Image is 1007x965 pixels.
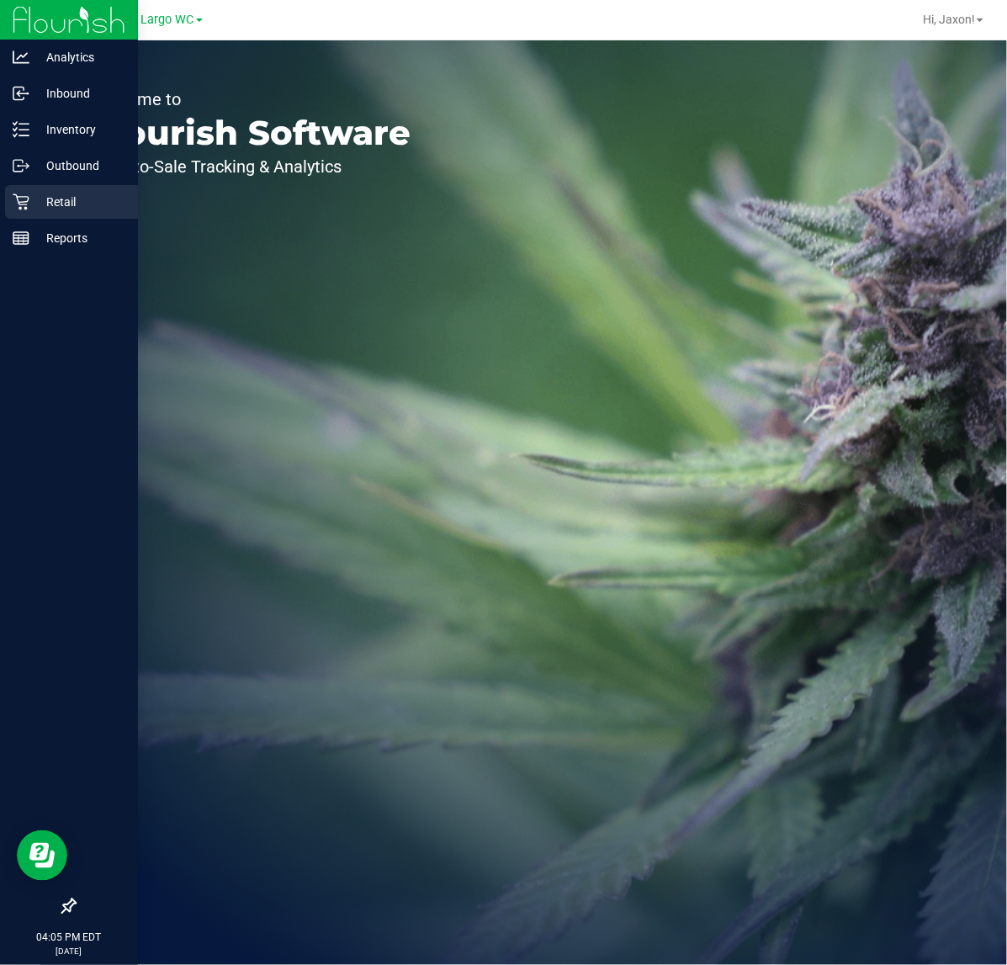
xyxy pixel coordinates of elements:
inline-svg: Outbound [13,157,29,174]
p: Welcome to [91,91,411,108]
inline-svg: Inbound [13,85,29,102]
span: Largo WC [141,13,194,27]
p: Seed-to-Sale Tracking & Analytics [91,158,411,175]
iframe: Resource center [17,830,67,881]
p: Outbound [29,156,130,176]
p: Inventory [29,119,130,140]
p: Flourish Software [91,116,411,150]
inline-svg: Inventory [13,121,29,138]
p: Inbound [29,83,130,103]
inline-svg: Reports [13,230,29,247]
p: Analytics [29,47,130,67]
inline-svg: Retail [13,194,29,210]
p: Reports [29,228,130,248]
p: [DATE] [8,945,130,957]
span: Hi, Jaxon! [923,13,975,26]
p: Retail [29,192,130,212]
p: 04:05 PM EDT [8,930,130,945]
inline-svg: Analytics [13,49,29,66]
